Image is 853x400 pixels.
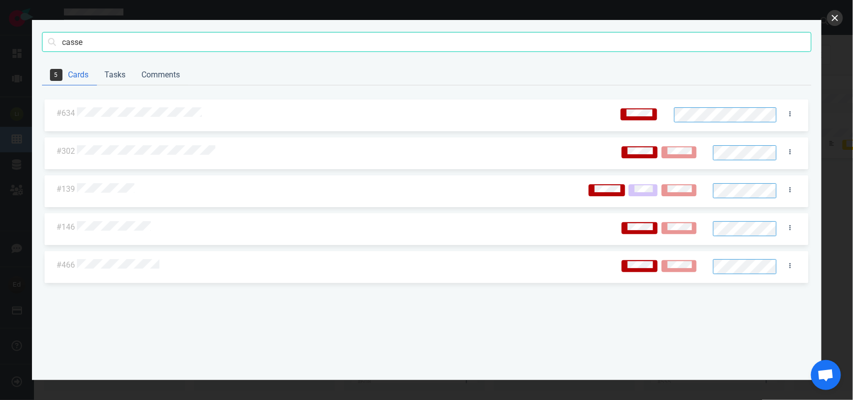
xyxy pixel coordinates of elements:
a: #634 [56,108,75,118]
a: #139 [56,184,75,194]
input: Search cards, tasks, or comments with text or ids [42,32,812,52]
a: #146 [56,222,75,232]
button: close [827,10,843,26]
a: Comments [134,65,188,85]
div: Aprire la chat [811,360,841,390]
a: #302 [56,146,75,156]
a: #466 [56,260,75,270]
a: Tasks [97,65,134,85]
span: 5 [50,69,62,81]
a: Cards [42,65,97,85]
